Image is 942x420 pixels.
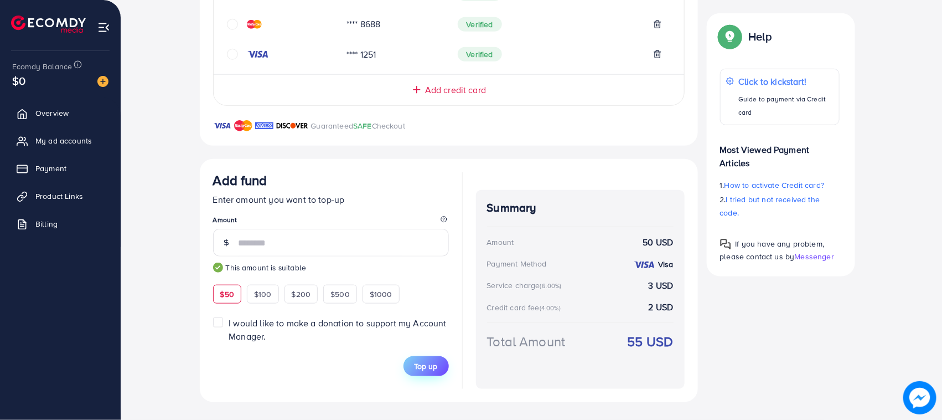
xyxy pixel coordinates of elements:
span: Overview [35,107,69,119]
small: (4.00%) [540,304,561,313]
span: $0 [12,73,25,89]
span: Product Links [35,191,83,202]
span: Messenger [795,251,834,262]
span: Billing [35,218,58,229]
button: Top up [403,356,449,376]
div: Credit card fee [487,302,565,313]
span: Verified [458,47,502,62]
img: image [97,76,108,87]
p: Enter amount you want to top-up [213,193,449,206]
span: I would like to make a donation to support my Account Manager. [229,317,446,342]
span: $200 [292,289,311,300]
a: Overview [8,102,112,124]
strong: 55 USD [628,332,674,351]
img: logo [11,16,86,33]
strong: Visa [658,259,674,270]
img: credit [247,50,269,59]
p: Guaranteed Checkout [311,119,406,132]
div: Service charge [487,280,565,291]
img: brand [255,119,273,132]
img: Popup guide [720,27,740,47]
span: How to activate Credit card? [724,180,824,191]
h3: Add fund [213,172,267,188]
strong: 3 USD [649,279,674,292]
strong: 2 USD [649,301,674,314]
span: My ad accounts [35,135,92,146]
svg: circle [227,19,238,30]
span: $50 [220,289,234,300]
p: 1. [720,178,840,192]
h4: Summary [487,201,674,215]
span: $100 [254,289,272,300]
span: SAFE [353,120,372,131]
strong: 50 USD [643,236,674,249]
span: Add credit card [425,84,486,96]
legend: Amount [213,215,449,229]
p: 2. [720,193,840,219]
span: Verified [458,17,502,32]
p: Click to kickstart! [738,75,833,88]
span: Ecomdy Balance [12,61,72,72]
img: Popup guide [720,239,731,250]
div: Amount [487,237,514,248]
a: Product Links [8,185,112,207]
img: guide [213,263,223,273]
p: Help [749,30,772,43]
img: image [904,382,936,414]
span: $1000 [370,289,392,300]
span: I tried but not received the code. [720,194,820,218]
a: Billing [8,213,112,235]
a: Payment [8,157,112,180]
span: Top up [415,361,438,372]
span: If you have any problem, please contact us by [720,238,825,262]
img: menu [97,21,110,34]
span: $500 [330,289,350,300]
p: Most Viewed Payment Articles [720,134,840,170]
svg: circle [227,49,238,60]
p: Guide to payment via Credit card [738,93,833,119]
a: My ad accounts [8,130,112,152]
img: brand [276,119,308,132]
img: brand [234,119,252,132]
img: credit [247,20,262,29]
span: Payment [35,163,66,174]
small: (6.00%) [540,281,562,290]
img: brand [213,119,231,132]
div: Total Amount [487,332,566,351]
div: Payment Method [487,258,547,269]
small: This amount is suitable [213,262,449,273]
img: credit [633,260,655,269]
